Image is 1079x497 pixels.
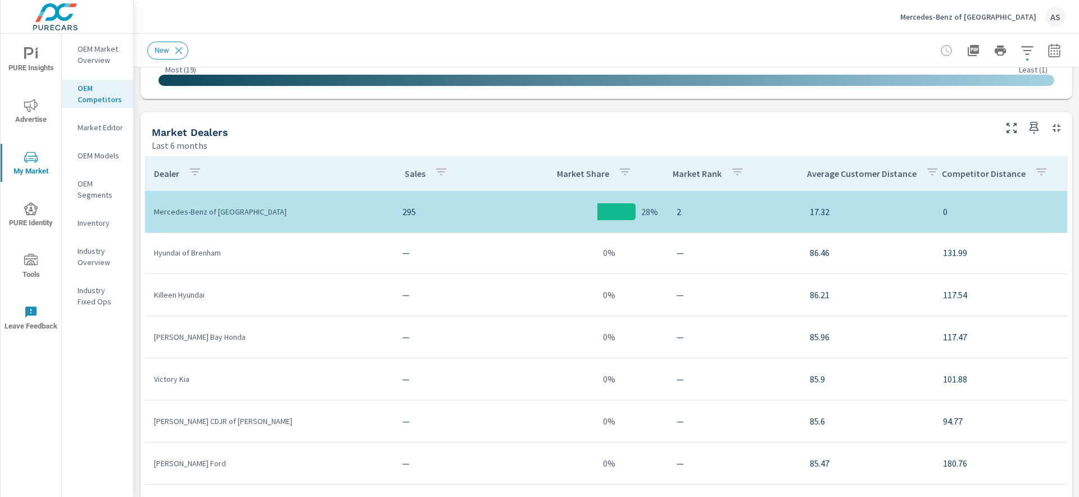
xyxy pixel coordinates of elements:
[4,47,58,75] span: PURE Insights
[78,217,124,229] p: Inventory
[677,288,792,302] p: —
[810,205,925,218] p: 17.32
[78,285,124,307] p: Industry Fixed Ops
[154,247,384,258] p: Hyundai of Brenham
[62,175,133,203] div: OEM Segments
[641,205,658,218] p: 28%
[943,246,1058,259] p: 131.99
[402,205,518,218] p: 295
[4,202,58,230] span: PURE Identity
[78,245,124,268] p: Industry Overview
[810,414,925,428] p: 85.6
[900,12,1036,22] p: Mercedes-Benz of [GEOGRAPHIC_DATA]
[943,372,1058,386] p: 101.88
[4,306,58,333] span: Leave Feedback
[677,414,792,428] p: —
[810,372,925,386] p: 85.9
[677,457,792,470] p: —
[62,119,133,136] div: Market Editor
[402,330,518,344] p: —
[943,330,1058,344] p: 117.47
[943,288,1058,302] p: 117.54
[943,414,1058,428] p: 94.77
[4,151,58,178] span: My Market
[154,373,384,385] p: Victory Kia
[405,168,425,179] p: Sales
[78,43,124,66] p: OEM Market Overview
[807,168,917,179] p: Average Customer Distance
[78,178,124,200] p: OEM Segments
[943,457,1058,470] p: 180.76
[677,205,792,218] p: 2
[62,40,133,69] div: OEM Market Overview
[677,246,792,259] p: —
[402,246,518,259] p: —
[1,34,61,344] div: nav menu
[677,330,792,344] p: —
[154,206,384,217] p: Mercedes-Benz of [GEOGRAPHIC_DATA]
[402,414,518,428] p: —
[402,288,518,302] p: —
[148,46,176,54] span: New
[603,372,615,386] p: 0%
[62,282,133,310] div: Industry Fixed Ops
[1045,7,1066,27] div: AS
[810,330,925,344] p: 85.96
[62,147,133,164] div: OEM Models
[62,80,133,108] div: OEM Competitors
[4,99,58,126] span: Advertise
[1043,39,1066,62] button: Select Date Range
[78,122,124,133] p: Market Editor
[147,42,188,60] div: New
[62,215,133,231] div: Inventory
[677,372,792,386] p: —
[962,39,985,62] button: "Export Report to PDF"
[603,457,615,470] p: 0%
[603,414,615,428] p: 0%
[154,458,384,469] p: [PERSON_NAME] Ford
[603,288,615,302] p: 0%
[4,254,58,281] span: Tools
[673,168,722,179] p: Market Rank
[165,65,196,75] p: Most ( 19 )
[154,416,384,427] p: [PERSON_NAME] CDJR of [PERSON_NAME]
[1003,119,1021,137] button: Make Fullscreen
[603,330,615,344] p: 0%
[152,139,207,152] p: Last 6 months
[810,288,925,302] p: 86.21
[402,372,518,386] p: —
[1016,39,1039,62] button: Apply Filters
[152,126,228,138] h5: Market Dealers
[154,331,384,343] p: [PERSON_NAME] Bay Honda
[603,246,615,259] p: 0%
[78,150,124,161] p: OEM Models
[154,168,179,179] p: Dealer
[62,243,133,271] div: Industry Overview
[943,205,1058,218] p: 0
[78,83,124,105] p: OEM Competitors
[989,39,1012,62] button: Print Report
[402,457,518,470] p: —
[810,246,925,259] p: 86.46
[942,168,1026,179] p: Competitor Distance
[1019,65,1048,75] p: Least ( 1 )
[1048,119,1066,137] button: Minimize Widget
[154,289,384,300] p: Killeen Hyundai
[1025,119,1043,137] span: Save this to your personalized report
[557,168,609,179] p: Market Share
[810,457,925,470] p: 85.47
